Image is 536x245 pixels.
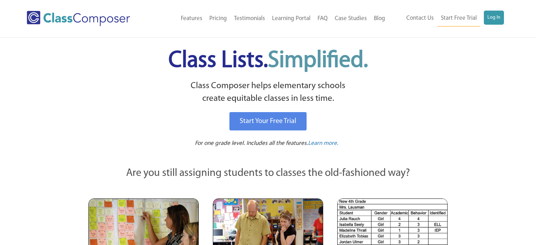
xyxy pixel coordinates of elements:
a: Start Free Trial [437,11,480,26]
span: Learn more. [308,140,338,146]
p: Class Composer helps elementary schools create equitable classes in less time. [87,80,449,105]
a: Pricing [206,11,230,26]
p: Are you still assigning students to classes the old-fashioned way? [88,166,448,181]
span: Class Lists. [168,49,368,72]
img: Class Composer [27,11,130,26]
nav: Header Menu [153,11,388,26]
span: Simplified. [268,49,368,72]
a: Testimonials [230,11,269,26]
span: For one grade level. Includes all the features. [195,140,308,146]
a: Learn more. [308,139,338,148]
a: Learning Portal [269,11,314,26]
nav: Header Menu [389,11,504,26]
a: Start Your Free Trial [229,112,307,130]
a: Contact Us [403,11,437,26]
a: Blog [370,11,389,26]
a: Case Studies [331,11,370,26]
a: Features [177,11,206,26]
span: Start Your Free Trial [240,118,296,125]
a: FAQ [314,11,331,26]
a: Log In [484,11,504,25]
